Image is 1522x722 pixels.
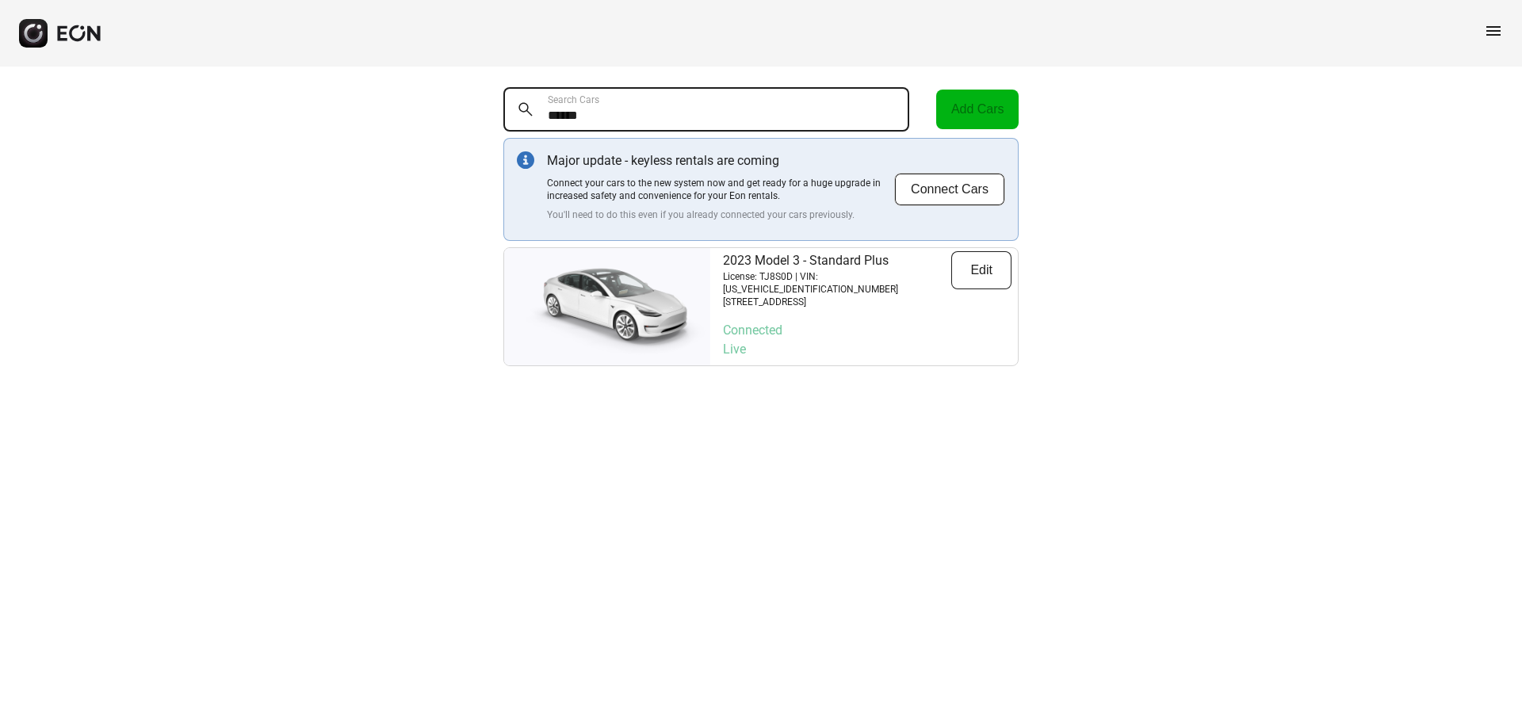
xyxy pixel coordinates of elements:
[517,151,534,169] img: info
[547,208,894,221] p: You'll need to do this even if you already connected your cars previously.
[723,321,1011,340] p: Connected
[548,94,599,106] label: Search Cars
[723,251,951,270] p: 2023 Model 3 - Standard Plus
[504,255,710,358] img: car
[894,173,1005,206] button: Connect Cars
[1484,21,1503,40] span: menu
[547,151,894,170] p: Major update - keyless rentals are coming
[723,340,1011,359] p: Live
[951,251,1011,289] button: Edit
[723,270,951,296] p: License: TJ8S0D | VIN: [US_VEHICLE_IDENTIFICATION_NUMBER]
[547,177,894,202] p: Connect your cars to the new system now and get ready for a huge upgrade in increased safety and ...
[723,296,951,308] p: [STREET_ADDRESS]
